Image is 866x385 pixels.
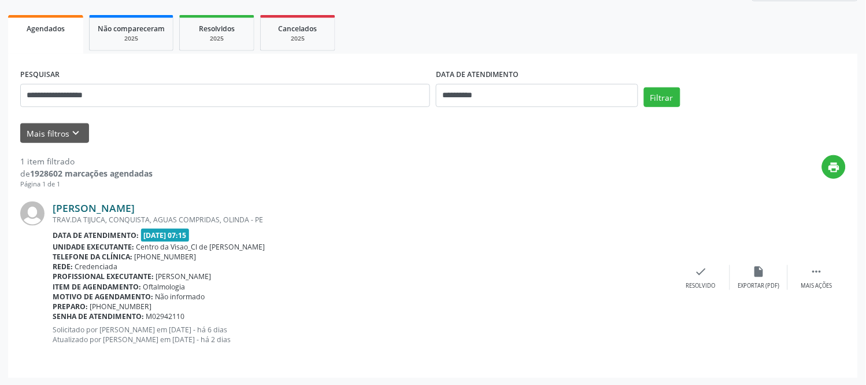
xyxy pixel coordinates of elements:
[811,265,823,278] i: 
[20,155,153,167] div: 1 item filtrado
[53,262,73,272] b: Rede:
[143,282,186,292] span: Oftalmologia
[98,24,165,34] span: Não compareceram
[20,201,45,226] img: img
[27,24,65,34] span: Agendados
[53,325,672,345] p: Solicitado por [PERSON_NAME] em [DATE] - há 6 dias Atualizado por [PERSON_NAME] em [DATE] - há 2 ...
[738,282,780,290] div: Exportar (PDF)
[135,252,197,262] span: [PHONE_NUMBER]
[98,34,165,43] div: 2025
[156,272,212,281] span: [PERSON_NAME]
[20,167,153,179] div: de
[828,161,841,174] i: print
[141,229,190,242] span: [DATE] 07:15
[146,311,185,321] span: M02942110
[801,282,832,290] div: Mais ações
[53,302,88,311] b: Preparo:
[644,87,680,107] button: Filtrar
[53,215,672,225] div: TRAV.DA TIJUCA, CONQUISTA, AGUAS COMPRIDAS, OLINDA - PE
[136,242,265,252] span: Centro da Visao_Cl de [PERSON_NAME]
[30,168,153,179] strong: 1928602 marcações agendadas
[279,24,317,34] span: Cancelados
[20,123,89,144] button: Mais filtroskeyboard_arrow_down
[53,252,132,262] b: Telefone da clínica:
[188,34,246,43] div: 2025
[70,127,83,140] i: keyboard_arrow_down
[436,66,519,84] label: DATA DE ATENDIMENTO
[53,311,144,321] b: Senha de atendimento:
[53,201,135,214] a: [PERSON_NAME]
[156,292,205,302] span: Não informado
[269,34,327,43] div: 2025
[686,282,716,290] div: Resolvido
[822,155,846,179] button: print
[20,179,153,189] div: Página 1 de 1
[53,230,139,240] b: Data de atendimento:
[53,272,154,281] b: Profissional executante:
[20,66,60,84] label: PESQUISAR
[695,265,708,278] i: check
[75,262,118,272] span: Credenciada
[753,265,765,278] i: insert_drive_file
[53,242,134,252] b: Unidade executante:
[53,282,141,292] b: Item de agendamento:
[53,292,153,302] b: Motivo de agendamento:
[199,24,235,34] span: Resolvidos
[90,302,152,311] span: [PHONE_NUMBER]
